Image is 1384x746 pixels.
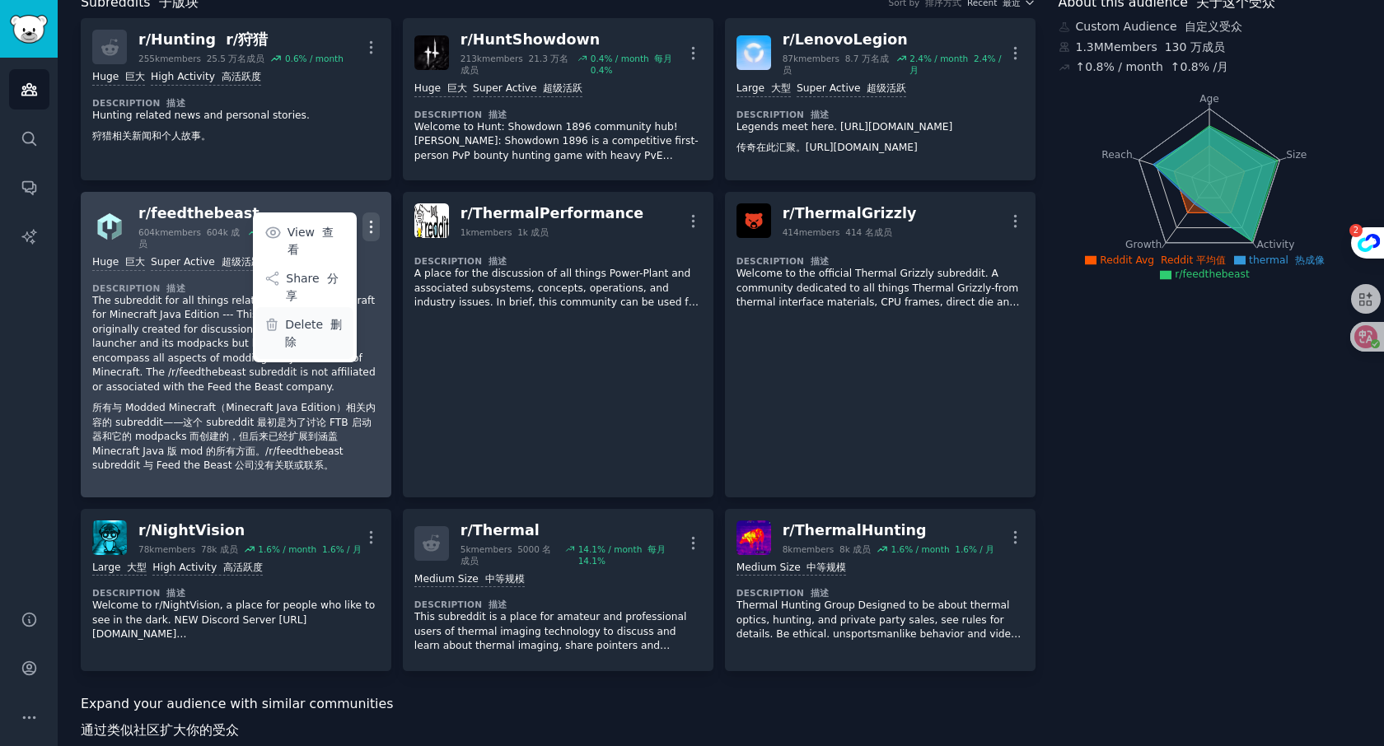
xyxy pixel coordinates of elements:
[288,226,334,256] font: 查看
[1076,58,1229,76] div: ↑ 0.8 % / month
[92,109,380,151] p: Hunting related news and personal stories.
[447,82,467,94] font: 巨大
[783,520,994,541] div: r/ ThermalHunting
[783,30,1007,50] div: r/ LenovoLegion
[255,215,353,267] a: View 查看
[10,15,48,44] img: GummySearch logo
[1161,254,1226,266] font: Reddit 平均值
[151,70,261,86] div: High Activity
[783,543,871,555] div: 8k members
[485,573,525,585] font: 中等规模
[811,256,830,266] font: 描述
[222,256,261,268] font: 超级活跃
[797,82,906,97] div: Super Active
[125,71,145,82] font: 巨大
[543,82,582,94] font: 超级活跃
[736,599,1024,642] p: Thermal Hunting Group Designed to be about thermal optics, hunting, and private party sales, see ...
[1165,40,1225,54] font: 130 万成员
[771,82,791,94] font: 大型
[201,544,238,554] font: 78k 成员
[92,130,211,142] font: 狩猎相关新闻和个人故事。
[322,544,362,554] font: 1.6% / 月
[166,588,185,598] font: 描述
[138,203,362,224] div: r/ feedthebeast
[736,561,847,576] div: Medium Size
[811,110,830,119] font: 描述
[845,227,891,237] font: 414 名成员
[1199,93,1219,105] tspan: Age
[288,224,345,259] p: View
[736,267,1024,310] p: Welcome to the official Thermal Grizzly subreddit. A community dedicated to all things Thermal Gr...
[92,70,145,86] div: Huge
[839,544,871,554] font: 8k 成员
[461,226,549,238] div: 1k members
[166,283,185,293] font: 描述
[92,282,380,294] dt: Description
[461,53,572,76] div: 213k members
[461,203,643,224] div: r/ ThermalPerformance
[81,18,391,180] a: r/Hunting r/狩猎255kmembers 25.5 万名成员0.6% / monthHuge 巨大High Activity 高活跃度Description 描述Hunting rel...
[92,402,376,471] font: 所有与 Modded Minecraft（Minecraft Java Edition）相关内容的 subreddit——这个 subreddit 最初是为了讨论 FTB 启动器和它的 modp...
[783,53,891,76] div: 87k members
[138,53,264,64] div: 255k members
[1295,254,1325,266] font: 热成像
[955,544,994,554] font: 1.6% / 月
[92,255,145,271] div: Huge
[461,520,685,541] div: r/ Thermal
[489,256,507,266] font: 描述
[286,270,345,305] p: Share
[1101,148,1133,160] tspan: Reach
[461,543,559,566] div: 5k members
[285,318,342,348] font: 删除
[414,109,702,120] dt: Description
[226,31,268,48] font: r/狩猎
[92,97,380,109] dt: Description
[461,30,685,50] div: r/ HuntShowdown
[92,209,127,244] img: feedthebeast
[414,572,525,588] div: Medium Size
[403,18,713,180] a: HuntShowdownr/HuntShowdown213kmembers 21.3 万名成员0.4% / month 每月 0.4%Huge 巨大Super Active 超级活跃Descri...
[81,509,391,671] a: NightVisionr/NightVision78kmembers 78k 成员1.6% / month 1.6% / 月Large 大型High Activity 高活跃度Descripti...
[138,543,238,555] div: 78k members
[736,109,1024,120] dt: Description
[736,120,1024,162] p: Legends meet here. [URL][DOMAIN_NAME]
[414,255,702,267] dt: Description
[461,544,551,566] font: 5000 名成员
[81,722,239,738] font: 通过类似社区扩大你的受众
[207,54,265,63] font: 25.5 万名成员
[736,35,771,70] img: LenovoLegion
[891,543,995,555] div: 1.6 % / month
[414,599,702,610] dt: Description
[489,110,507,119] font: 描述
[1059,18,1362,35] div: Custom Audience
[92,561,147,576] div: Large
[783,226,892,238] div: 414 members
[138,226,242,249] div: 604k members
[258,543,362,555] div: 1.6 % / month
[414,35,449,70] img: HuntShowdown
[909,53,1006,76] div: 2.4 % / month
[1171,60,1228,73] font: ↑0.8% /月
[403,509,713,671] a: r/Thermal5kmembers 5000 名成员14.1% / month 每月 14.1%Medium Size 中等规模Description 描述This subreddit is ...
[92,587,380,599] dt: Description
[403,192,713,497] a: ThermalPerformancer/ThermalPerformance1kmembers 1k 成员Description 描述A place for the discussion of ...
[736,82,791,97] div: Large
[736,520,771,555] img: ThermalHunting
[285,316,345,351] p: Delete
[736,142,918,153] font: 传奇在此汇聚。[URL][DOMAIN_NAME]
[1125,239,1162,250] tspan: Growth
[1059,39,1362,56] div: 1.3M Members
[414,203,449,238] img: ThermalPerformance
[578,544,666,566] font: 每月 14.1%
[414,120,702,164] p: Welcome to Hunt: Showdown 1896 community hub! [PERSON_NAME]: Showdown 1896 is a competitive first...
[125,256,145,268] font: 巨大
[414,610,702,654] p: This subreddit is a place for amateur and professional users of thermal imaging technology to dis...
[811,588,830,598] font: 描述
[578,543,685,566] div: 14.1 % / month
[414,267,702,310] p: A place for the discussion of all things Power-Plant and associated subsystems, concepts, operati...
[783,203,917,224] div: r/ ThermalGrizzly
[489,599,507,609] font: 描述
[591,53,685,76] div: 0.4 % / month
[1249,254,1325,266] span: thermal
[867,82,906,94] font: 超级活跃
